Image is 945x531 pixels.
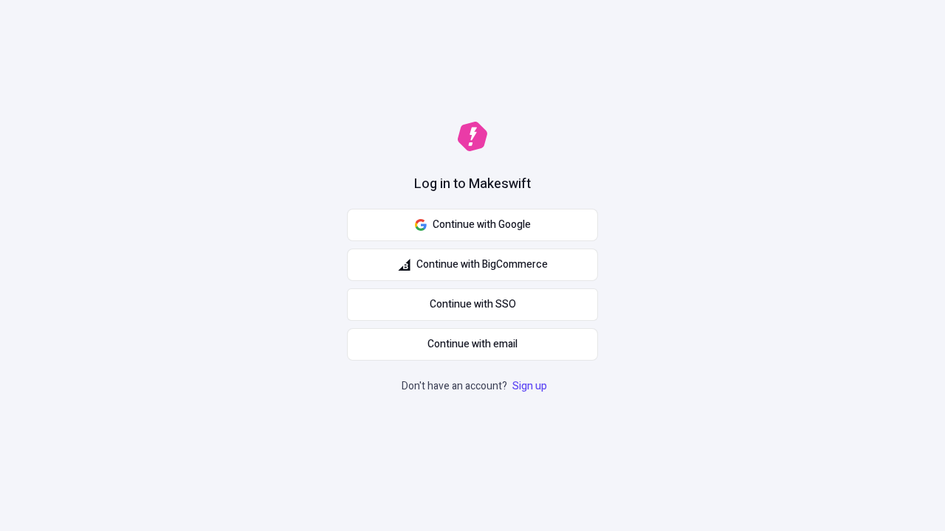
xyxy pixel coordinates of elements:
h1: Log in to Makeswift [414,175,531,194]
button: Continue with Google [347,209,598,241]
span: Continue with email [427,336,518,353]
button: Continue with BigCommerce [347,249,598,281]
span: Continue with BigCommerce [416,257,548,273]
button: Continue with email [347,328,598,361]
p: Don't have an account? [402,378,550,395]
a: Sign up [509,378,550,394]
a: Continue with SSO [347,288,598,321]
span: Continue with Google [433,217,531,233]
